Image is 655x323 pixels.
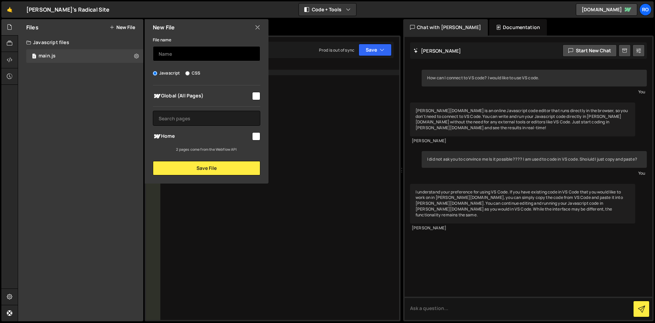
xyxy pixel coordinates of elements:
[153,111,260,126] input: Search pages
[110,25,135,30] button: New File
[153,70,180,77] label: Javascript
[576,3,637,16] a: [DOMAIN_NAME]
[153,92,251,100] span: Global (All Pages)
[1,1,18,18] a: 🤙
[153,161,260,175] button: Save File
[18,36,143,49] div: Javascript files
[39,53,56,59] div: main.js
[185,70,200,77] label: CSS
[423,170,645,177] div: You
[176,147,237,152] small: 2 pages come from the Webflow API
[489,19,547,36] div: Documentation
[639,3,652,16] a: Ro
[153,46,260,61] input: Name
[26,49,143,63] div: 16726/45737.js
[422,151,647,168] div: I did not ask you to convince me Is it possible???? I am used to code in VS code. Shoiuld I just ...
[422,70,647,86] div: How can I connect to VS code? I would like to use VS code.
[185,71,190,76] input: CSS
[403,19,488,36] div: Chat with [PERSON_NAME]
[412,138,634,144] div: [PERSON_NAME]
[410,103,635,136] div: [PERSON_NAME][DOMAIN_NAME] is an online Javascript code editor that runs directly in the browser,...
[32,54,36,59] span: 1
[359,44,392,56] button: Save
[413,48,461,54] h2: [PERSON_NAME]
[153,24,175,31] h2: New File
[299,3,356,16] button: Code + Tools
[410,184,635,224] div: I understand your preference for using VS Code. If you have existing code in VS Code that you wou...
[563,44,617,57] button: Start new chat
[26,24,39,31] h2: Files
[412,225,634,231] div: [PERSON_NAME]
[153,132,251,140] span: Home
[423,88,645,95] div: You
[153,71,157,76] input: Javascript
[26,5,110,14] div: [PERSON_NAME]'s Radical Site
[153,37,171,43] label: File name
[319,47,354,53] div: Prod is out of sync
